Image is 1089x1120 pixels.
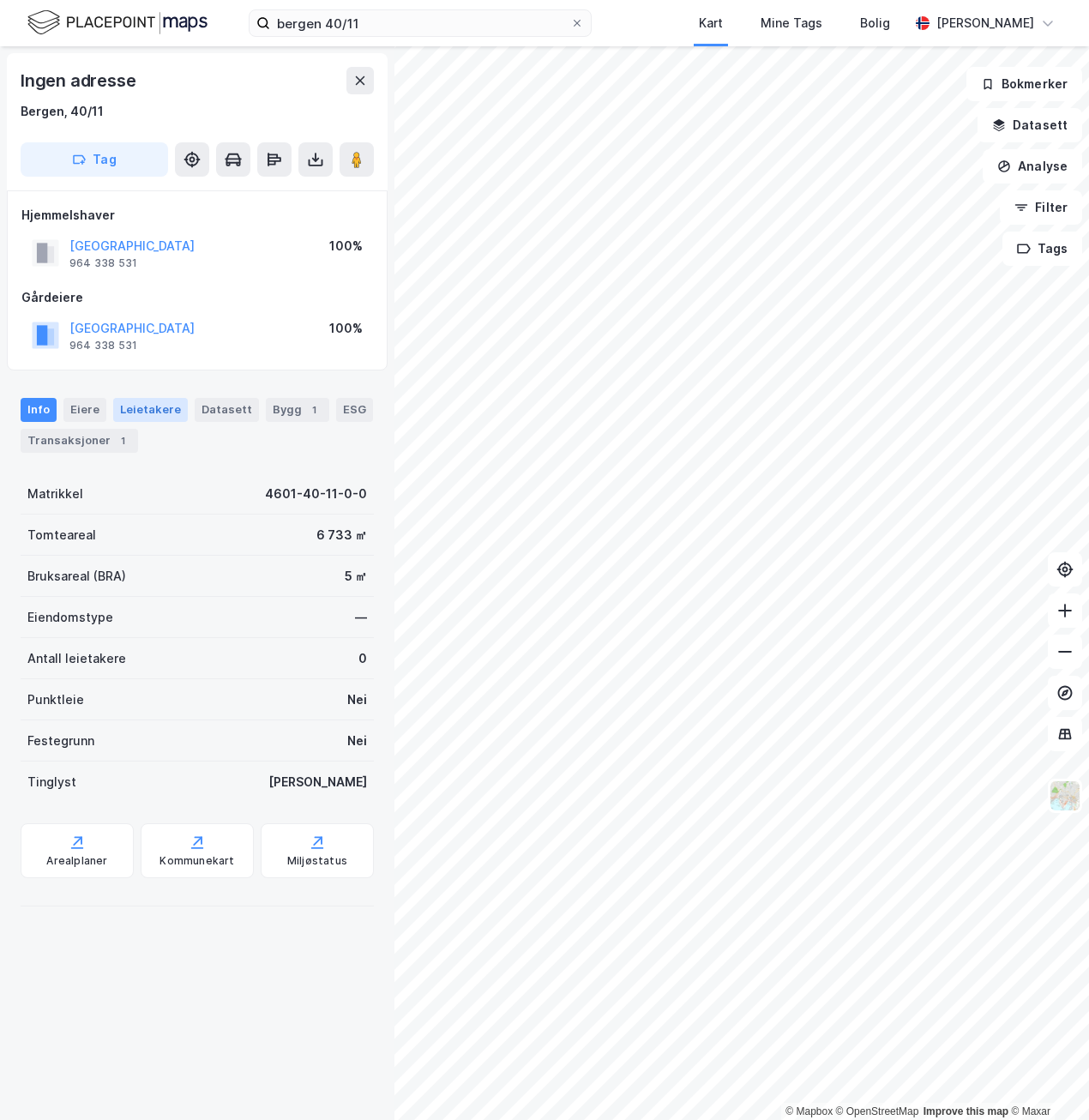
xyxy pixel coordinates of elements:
[27,731,94,751] div: Festegrunn
[1049,780,1081,812] img: Z
[21,398,57,422] div: Info
[329,318,363,339] div: 100%
[336,398,373,422] div: ESG
[27,607,113,628] div: Eiendomstype
[358,648,367,669] div: 0
[1003,1038,1089,1120] iframe: Chat Widget
[113,398,188,422] div: Leietakere
[69,256,137,270] div: 964 338 531
[860,13,890,33] div: Bolig
[266,398,329,422] div: Bygg
[1002,232,1082,266] button: Tags
[836,1105,919,1117] a: OpenStreetMap
[345,566,367,587] div: 5 ㎡
[21,429,138,453] div: Transaksjoner
[699,13,723,33] div: Kart
[924,1105,1008,1117] a: Improve this map
[966,67,1082,101] button: Bokmerker
[347,731,367,751] div: Nei
[936,13,1034,33] div: [PERSON_NAME]
[27,525,96,545] div: Tomteareal
[329,236,363,256] div: 100%
[305,401,322,418] div: 1
[287,854,347,868] div: Miljøstatus
[63,398,106,422] div: Eiere
[21,67,139,94] div: Ingen adresse
[355,607,367,628] div: —
[21,287,373,308] div: Gårdeiere
[69,339,137,352] div: 964 338 531
[159,854,234,868] div: Kommunekart
[27,484,83,504] div: Matrikkel
[21,142,168,177] button: Tag
[316,525,367,545] div: 6 733 ㎡
[27,648,126,669] div: Antall leietakere
[983,149,1082,184] button: Analyse
[1000,190,1082,225] button: Filter
[27,8,208,38] img: logo.f888ab2527a4732fd821a326f86c7f29.svg
[114,432,131,449] div: 1
[270,10,570,36] input: Søk på adresse, matrikkel, gårdeiere, leietakere eller personer
[347,689,367,710] div: Nei
[27,566,126,587] div: Bruksareal (BRA)
[27,772,76,792] div: Tinglyst
[978,108,1082,142] button: Datasett
[761,13,822,33] div: Mine Tags
[21,101,104,122] div: Bergen, 40/11
[785,1105,833,1117] a: Mapbox
[46,854,107,868] div: Arealplaner
[268,772,367,792] div: [PERSON_NAME]
[195,398,259,422] div: Datasett
[27,689,84,710] div: Punktleie
[1003,1038,1089,1120] div: Kontrollprogram for chat
[265,484,367,504] div: 4601-40-11-0-0
[21,205,373,226] div: Hjemmelshaver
